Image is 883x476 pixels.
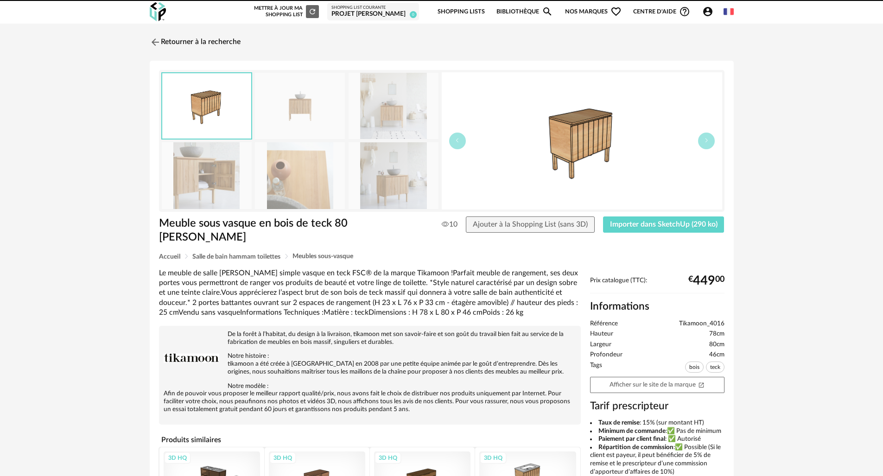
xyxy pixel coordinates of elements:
a: Shopping List courante Projet [PERSON_NAME] 0 [331,5,415,19]
span: Tags [590,362,602,375]
div: Le meuble de salle [PERSON_NAME] simple vasque en teck FSC® de la marque Tikamoon !Parfait meuble... [159,268,581,317]
span: 80cm [709,341,724,349]
div: Mettre à jour ma Shopping List [252,5,319,18]
span: Meubles sous-vasque [292,253,353,260]
a: Retourner à la recherche [150,32,241,52]
li: : 15% (sur montant HT) [590,419,724,427]
img: brand logo [164,330,219,386]
img: meuble-sous-vasque-en-teck-massif-jill-80-cm-4016 [255,73,345,139]
b: Répartition de commission [598,444,673,451]
span: Centre d'aideHelp Circle Outline icon [633,6,690,17]
span: Largeur [590,341,611,349]
span: Account Circle icon [702,6,713,17]
h1: Meuble sous vasque en bois de teck 80 [PERSON_NAME] [159,216,389,245]
div: 3D HQ [164,452,191,464]
span: 10 [442,220,457,229]
a: Afficher sur le site de la marqueOpen In New icon [590,377,724,393]
img: meuble-sous-vasque-en-teck-massif-jill-80-cm-4016 [349,142,438,209]
b: Taux de remise [598,419,640,426]
li: :✅ Pas de minimum [590,427,724,436]
div: € 00 [688,277,724,285]
div: Prix catalogue (TTC): [590,277,724,294]
h2: Informations [590,300,724,313]
div: Projet [PERSON_NAME] [331,10,415,19]
div: 3D HQ [375,452,401,464]
span: 449 [693,277,715,285]
span: Ajouter à la Shopping List (sans 3D) [473,221,588,228]
img: thumbnail.png [162,73,251,139]
b: Paiement par client final [598,436,665,442]
img: meuble-sous-vasque-en-teck-massif-jill-80-cm-4016 [162,142,252,209]
span: Salle de bain hammam toilettes [192,254,280,260]
span: Magnify icon [542,6,553,17]
span: Open In New icon [698,381,705,387]
button: Importer dans SketchUp (290 ko) [603,216,724,233]
img: OXP [150,2,166,21]
span: Importer dans SketchUp (290 ko) [610,221,718,228]
div: Breadcrumb [159,253,724,260]
div: 3D HQ [480,452,507,464]
span: Refresh icon [308,9,317,14]
p: De la forêt à l’habitat, du design à la livraison, tikamoon met son savoir-faire et son goût du t... [164,330,576,346]
img: meuble-sous-vasque-en-teck-massif-jill-80-cm-4016 [255,142,345,209]
span: Nos marques [565,1,622,23]
span: bois [685,362,704,373]
span: 46cm [709,351,724,359]
img: meuble-sous-vasque-en-teck-massif-jill-80-cm-4016 [349,73,438,139]
p: Notre histoire : tikamoon a été créée à [GEOGRAPHIC_DATA] en 2008 par une petite équipe animée pa... [164,352,576,376]
span: Heart Outline icon [610,6,622,17]
span: Account Circle icon [702,6,718,17]
span: 0 [410,11,417,18]
p: Notre modèle : Afin de pouvoir vous proposer le meilleur rapport qualité/prix, nous avons fait le... [164,382,576,414]
span: teck [706,362,724,373]
li: : ✅ Autorisé [590,435,724,444]
h3: Tarif prescripteur [590,400,724,413]
h4: Produits similaires [159,433,581,447]
a: Shopping Lists [438,1,485,23]
div: 3D HQ [269,452,296,464]
span: Hauteur [590,330,613,338]
span: Tikamoon_4016 [679,320,724,328]
img: svg+xml;base64,PHN2ZyB3aWR0aD0iMjQiIGhlaWdodD0iMjQiIHZpZXdCb3g9IjAgMCAyNCAyNCIgZmlsbD0ibm9uZSIgeG... [150,37,161,48]
li: :✅ Possible (Si le client est payeur, il peut bénéficier de 5% de remise et le prescripteur d’une... [590,444,724,476]
b: Minimum de commande [598,428,666,434]
a: BibliothèqueMagnify icon [496,1,553,23]
span: Profondeur [590,351,623,359]
img: thumbnail.png [442,72,722,209]
div: Shopping List courante [331,5,415,11]
span: 78cm [709,330,724,338]
span: Accueil [159,254,180,260]
span: Référence [590,320,618,328]
button: Ajouter à la Shopping List (sans 3D) [466,216,595,233]
span: Help Circle Outline icon [679,6,690,17]
img: fr [724,6,734,17]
